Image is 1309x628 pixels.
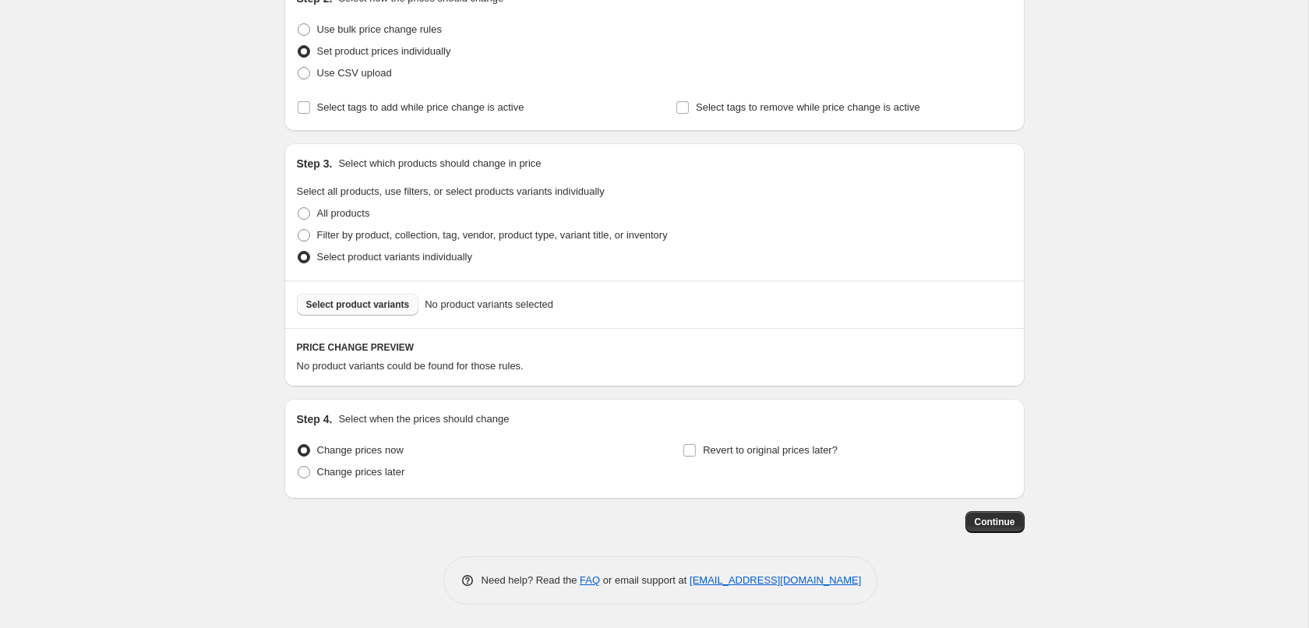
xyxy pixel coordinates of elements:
[297,341,1012,354] h6: PRICE CHANGE PREVIEW
[580,574,600,586] a: FAQ
[317,207,370,219] span: All products
[317,23,442,35] span: Use bulk price change rules
[965,511,1025,533] button: Continue
[297,360,524,372] span: No product variants could be found for those rules.
[317,466,405,478] span: Change prices later
[317,101,524,113] span: Select tags to add while price change is active
[338,156,541,171] p: Select which products should change in price
[297,411,333,427] h2: Step 4.
[696,101,920,113] span: Select tags to remove while price change is active
[703,444,838,456] span: Revert to original prices later?
[306,298,410,311] span: Select product variants
[317,229,668,241] span: Filter by product, collection, tag, vendor, product type, variant title, or inventory
[297,156,333,171] h2: Step 3.
[317,251,472,263] span: Select product variants individually
[297,185,605,197] span: Select all products, use filters, or select products variants individually
[425,297,553,312] span: No product variants selected
[600,574,690,586] span: or email support at
[297,294,419,316] button: Select product variants
[338,411,509,427] p: Select when the prices should change
[975,516,1015,528] span: Continue
[317,444,404,456] span: Change prices now
[317,67,392,79] span: Use CSV upload
[482,574,580,586] span: Need help? Read the
[690,574,861,586] a: [EMAIL_ADDRESS][DOMAIN_NAME]
[317,45,451,57] span: Set product prices individually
